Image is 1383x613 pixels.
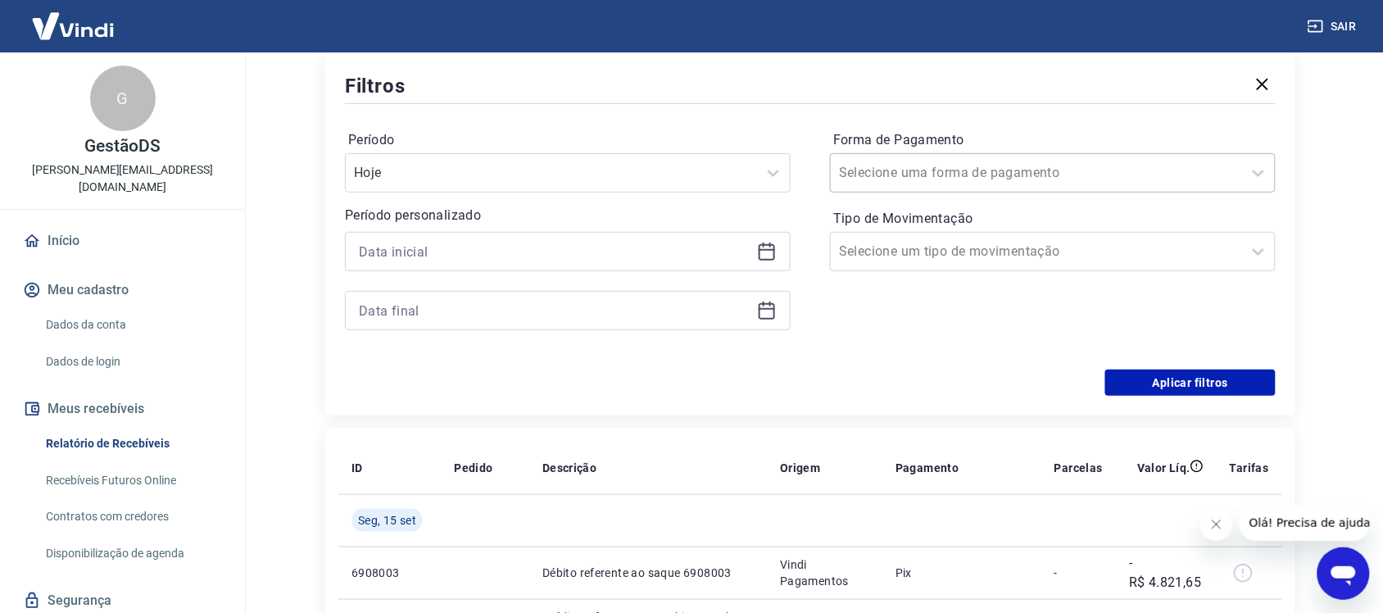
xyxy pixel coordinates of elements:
p: Período personalizado [345,206,791,225]
a: Dados da conta [39,308,225,342]
input: Data final [359,298,750,323]
p: -R$ 4.821,65 [1129,553,1204,593]
h5: Filtros [345,73,406,99]
a: Relatório de Recebíveis [39,427,225,461]
p: Vindi Pagamentos [780,556,869,589]
label: Forma de Pagamento [833,130,1272,150]
button: Aplicar filtros [1105,370,1276,396]
span: Seg, 15 set [358,512,416,529]
p: Origem [780,460,820,476]
iframe: Fechar mensagem [1200,508,1233,541]
button: Meus recebíveis [20,391,225,427]
p: Pagamento [896,460,959,476]
p: Tarifas [1230,460,1269,476]
button: Meu cadastro [20,272,225,308]
p: 6908003 [351,565,428,581]
p: - [1054,565,1103,581]
p: Descrição [542,460,597,476]
span: Olá! Precisa de ajuda? [10,11,138,25]
a: Contratos com credores [39,500,225,534]
p: [PERSON_NAME][EMAIL_ADDRESS][DOMAIN_NAME] [13,161,232,196]
img: Vindi [20,1,126,51]
div: G [90,66,156,131]
label: Tipo de Movimentação [833,209,1272,229]
a: Dados de login [39,345,225,379]
a: Disponibilização de agenda [39,537,225,570]
iframe: Botão para abrir a janela de mensagens [1317,547,1370,600]
p: Pix [896,565,1028,581]
p: GestãoDS [84,138,161,155]
button: Sair [1304,11,1363,42]
p: Parcelas [1054,460,1103,476]
input: Data inicial [359,239,750,264]
iframe: Mensagem da empresa [1240,505,1370,541]
p: Débito referente ao saque 6908003 [542,565,754,581]
p: Pedido [454,460,492,476]
p: ID [351,460,363,476]
p: Valor Líq. [1137,460,1190,476]
label: Período [348,130,787,150]
a: Início [20,223,225,259]
a: Recebíveis Futuros Online [39,464,225,497]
